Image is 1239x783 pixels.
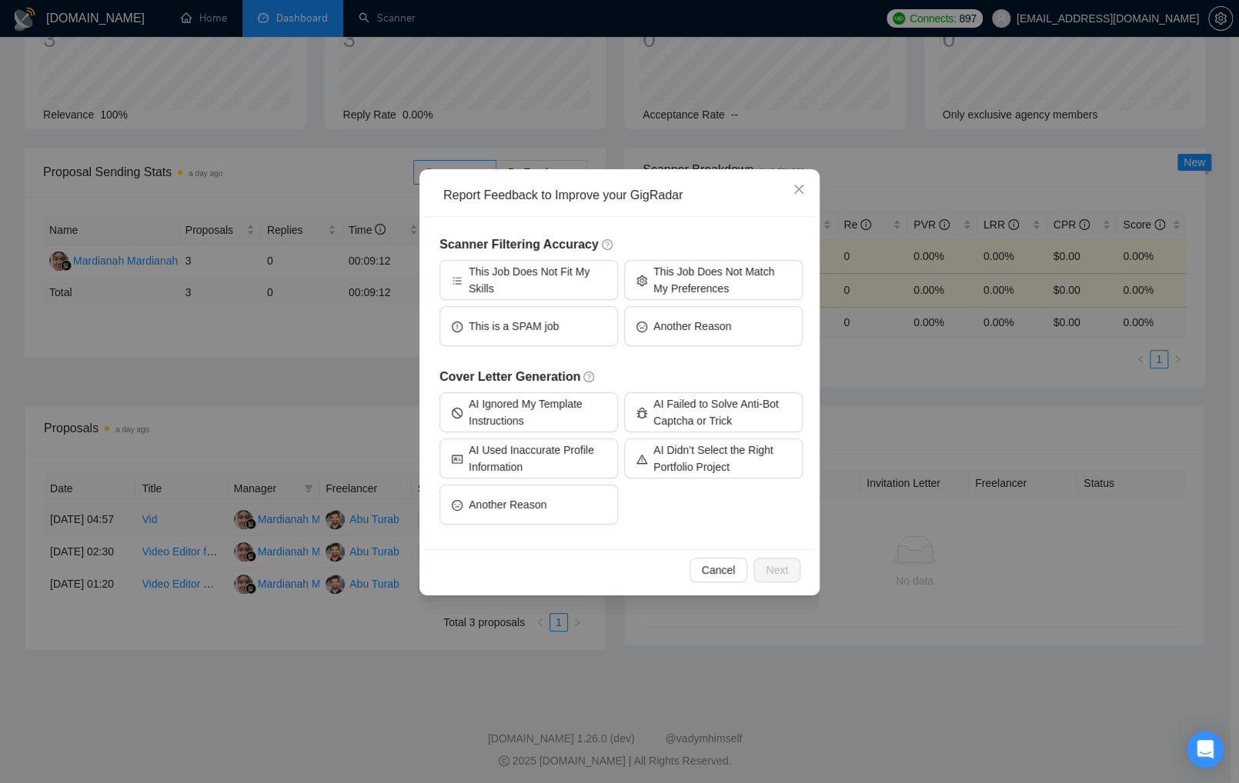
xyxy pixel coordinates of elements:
button: Next [753,558,800,582]
span: Another Reason [653,318,731,335]
button: Close [778,169,820,211]
span: warning [636,452,647,464]
button: frownAnother Reason [624,306,803,346]
span: AI Used Inaccurate Profile Information [469,441,606,475]
span: This Job Does Not Fit My Skills [469,263,606,297]
span: frown [636,320,647,332]
span: stop [452,406,463,418]
span: idcard [452,452,463,464]
button: warningAI Didn’t Select the Right Portfolio Project [624,438,803,478]
span: AI Didn’t Select the Right Portfolio Project [653,441,790,475]
span: exclamation-circle [452,320,463,332]
div: Open Intercom Messenger [1187,731,1224,768]
button: stopAI Ignored My Template Instructions [439,392,618,432]
span: bars [452,274,463,285]
button: barsThis Job Does Not Fit My Skills [439,260,618,300]
span: This is a SPAM job [469,318,559,335]
span: close [793,183,805,195]
button: idcardAI Used Inaccurate Profile Information [439,438,618,478]
h5: Scanner Filtering Accuracy [439,235,803,254]
button: bugAI Failed to Solve Anti-Bot Captcha or Trick [624,392,803,432]
span: Another Reason [469,496,546,513]
span: AI Ignored My Template Instructions [469,395,606,429]
span: frown [452,498,463,510]
span: bug [636,406,647,418]
span: AI Failed to Solve Anti-Bot Captcha or Trick [653,395,790,429]
button: frownAnother Reason [439,485,618,525]
span: question-circle [602,238,614,251]
button: settingThis Job Does Not Match My Preferences [624,260,803,300]
span: question-circle [583,371,596,383]
h5: Cover Letter Generation [439,368,803,386]
button: Cancel [690,558,748,582]
span: setting [636,274,647,285]
div: Report Feedback to Improve your GigRadar [443,187,807,204]
span: Cancel [702,561,736,578]
span: This Job Does Not Match My Preferences [653,263,790,297]
button: exclamation-circleThis is a SPAM job [439,306,618,346]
